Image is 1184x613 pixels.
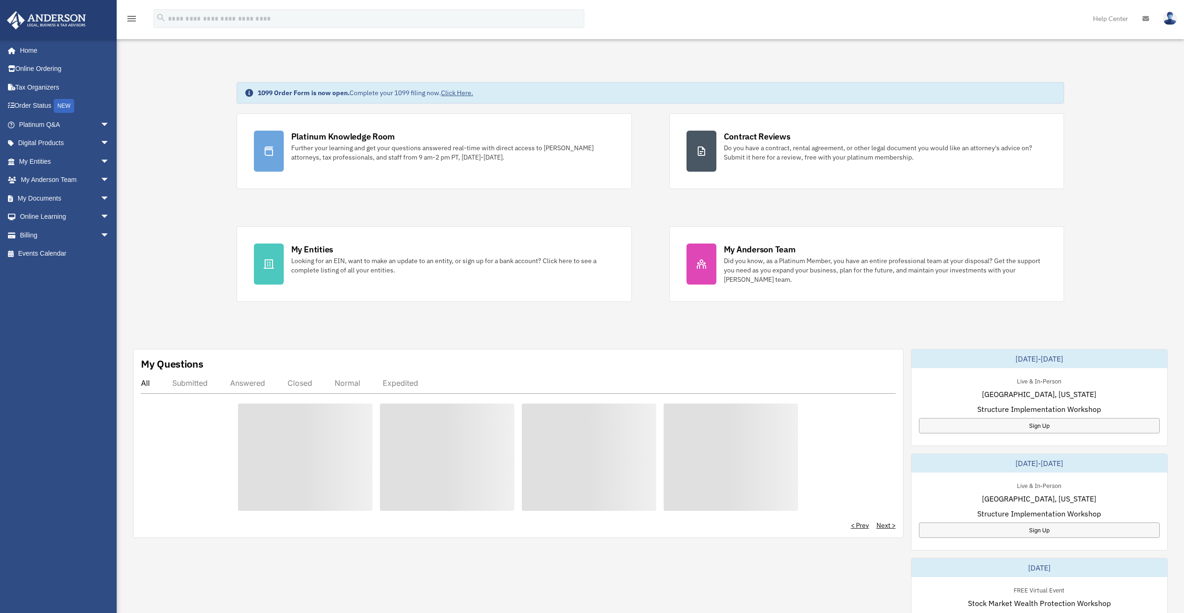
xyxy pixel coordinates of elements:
div: All [141,378,150,388]
a: Events Calendar [7,244,124,263]
a: Digital Productsarrow_drop_down [7,134,124,153]
div: NEW [54,99,74,113]
div: Platinum Knowledge Room [291,131,395,142]
div: My Entities [291,244,333,255]
div: Live & In-Person [1009,376,1069,385]
span: Structure Implementation Workshop [977,508,1101,519]
div: Looking for an EIN, want to make an update to an entity, or sign up for a bank account? Click her... [291,256,615,275]
a: My Documentsarrow_drop_down [7,189,124,208]
div: Expedited [383,378,418,388]
a: My Entitiesarrow_drop_down [7,152,124,171]
div: Complete your 1099 filing now. [258,88,473,98]
div: FREE Virtual Event [1006,585,1072,594]
i: menu [126,13,137,24]
a: My Anderson Team Did you know, as a Platinum Member, you have an entire professional team at your... [669,226,1065,302]
a: Platinum Knowledge Room Further your learning and get your questions answered real-time with dire... [237,113,632,189]
div: Answered [230,378,265,388]
a: Online Ordering [7,60,124,78]
a: Online Learningarrow_drop_down [7,208,124,226]
a: Sign Up [919,418,1160,433]
span: Structure Implementation Workshop [977,404,1101,415]
span: arrow_drop_down [100,208,119,227]
div: Did you know, as a Platinum Member, you have an entire professional team at your disposal? Get th... [724,256,1047,284]
div: [DATE]-[DATE] [911,454,1167,473]
a: My Entities Looking for an EIN, want to make an update to an entity, or sign up for a bank accoun... [237,226,632,302]
div: Further your learning and get your questions answered real-time with direct access to [PERSON_NAM... [291,143,615,162]
a: < Prev [851,521,869,530]
div: Contract Reviews [724,131,791,142]
div: Normal [335,378,360,388]
a: Sign Up [919,522,1160,538]
i: search [156,13,166,23]
span: arrow_drop_down [100,152,119,171]
a: My Anderson Teamarrow_drop_down [7,171,124,189]
div: My Questions [141,357,203,371]
span: arrow_drop_down [100,189,119,208]
span: arrow_drop_down [100,134,119,153]
span: Stock Market Wealth Protection Workshop [968,598,1111,609]
a: Order StatusNEW [7,97,124,116]
a: Billingarrow_drop_down [7,226,124,244]
div: Closed [287,378,312,388]
span: arrow_drop_down [100,115,119,134]
a: Next > [876,521,896,530]
a: Tax Organizers [7,78,124,97]
span: [GEOGRAPHIC_DATA], [US_STATE] [982,389,1096,400]
span: [GEOGRAPHIC_DATA], [US_STATE] [982,493,1096,504]
div: Submitted [172,378,208,388]
img: User Pic [1163,12,1177,25]
div: Live & In-Person [1009,480,1069,490]
a: Platinum Q&Aarrow_drop_down [7,115,124,134]
a: Click Here. [441,89,473,97]
div: My Anderson Team [724,244,796,255]
a: menu [126,16,137,24]
a: Contract Reviews Do you have a contract, rental agreement, or other legal document you would like... [669,113,1065,189]
div: [DATE] [911,558,1167,577]
div: Do you have a contract, rental agreement, or other legal document you would like an attorney's ad... [724,143,1047,162]
a: Home [7,41,119,60]
img: Anderson Advisors Platinum Portal [4,11,89,29]
strong: 1099 Order Form is now open. [258,89,350,97]
span: arrow_drop_down [100,171,119,190]
span: arrow_drop_down [100,226,119,245]
div: [DATE]-[DATE] [911,349,1167,368]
